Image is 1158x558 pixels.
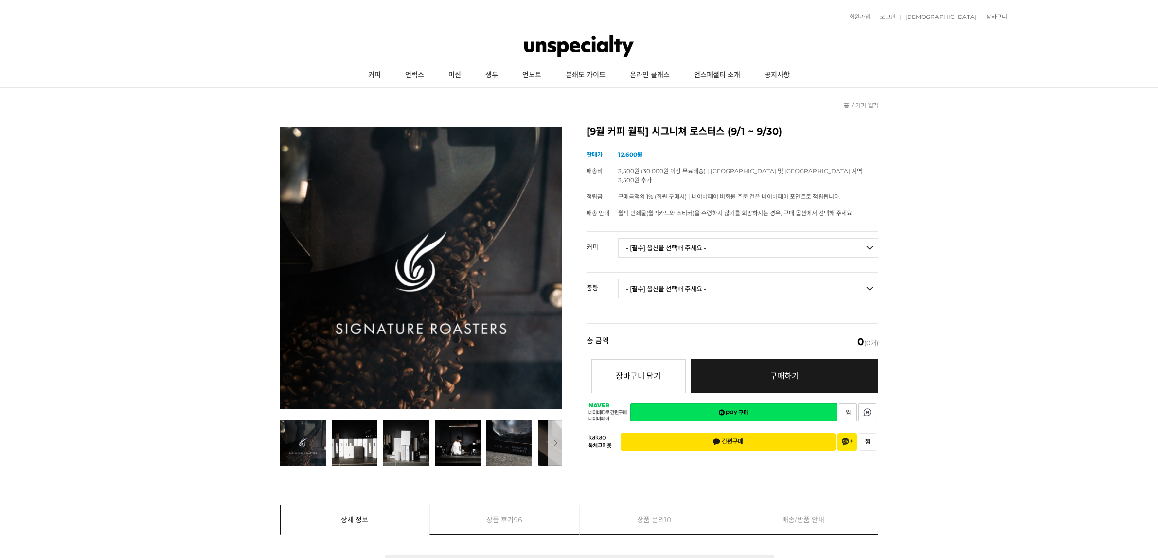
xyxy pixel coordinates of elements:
[524,32,634,61] img: 언스페셜티 몰
[844,14,871,20] a: 회원가입
[514,505,522,534] span: 96
[900,14,977,20] a: [DEMOGRAPHIC_DATA]
[393,63,436,87] a: 언럭스
[587,127,878,137] h2: [9월 커피 월픽] 시그니쳐 로스터스 (9/1 ~ 9/30)
[618,209,854,217] span: 월픽 인쇄물(월픽카드와 스티커)을 수령하지 않기를 희망하시는 경우, 구매 옵션에서 선택해 주세요.
[859,433,876,451] button: 찜
[691,359,878,393] a: 구매하기
[588,435,613,449] span: 카카오 톡체크아웃
[356,63,393,87] a: 커피
[858,403,876,421] a: 새창
[857,337,878,347] span: (0개)
[630,403,837,421] a: 새창
[842,438,853,446] span: 채널 추가
[752,63,802,87] a: 공지사항
[618,167,862,184] span: 3,500원 (30,000원 이상 무료배송) | [GEOGRAPHIC_DATA] 및 [GEOGRAPHIC_DATA] 지역 3,500원 추가
[837,433,857,451] button: 채널 추가
[729,505,878,534] a: 배송/반품 안내
[682,63,752,87] a: 언스페셜티 소개
[587,232,618,254] th: 커피
[618,193,841,200] span: 구매금액의 1% (회원 구매시) | 네이버페이 비회원 주문 건은 네이버페이 포인트로 적립됩니다.
[981,14,1007,20] a: 장바구니
[587,209,609,217] span: 배송 안내
[621,433,836,451] button: 간편구매
[430,505,579,534] a: 상품 후기96
[587,193,603,200] span: 적립금
[473,63,510,87] a: 생두
[587,337,609,347] strong: 총 금액
[281,505,429,534] a: 상세 정보
[839,403,857,421] a: 새창
[510,63,553,87] a: 언노트
[591,359,686,393] button: 장바구니 담기
[580,505,729,534] a: 상품 문의10
[587,273,618,295] th: 중량
[553,63,618,87] a: 분쇄도 가이드
[713,438,744,446] span: 간편구매
[436,63,473,87] a: 머신
[587,167,603,174] span: 배송비
[857,336,864,348] em: 0
[548,420,562,466] button: 다음
[865,438,870,445] span: 찜
[844,102,849,109] a: 홈
[587,151,603,158] span: 판매가
[280,127,562,409] img: [9월 커피 월픽] 시그니쳐 로스터스 (9/1 ~ 9/30)
[618,151,642,158] strong: 12,600원
[875,14,896,20] a: 로그인
[664,505,671,534] span: 10
[855,102,878,109] a: 커피 월픽
[770,371,799,381] span: 구매하기
[618,63,682,87] a: 온라인 클래스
